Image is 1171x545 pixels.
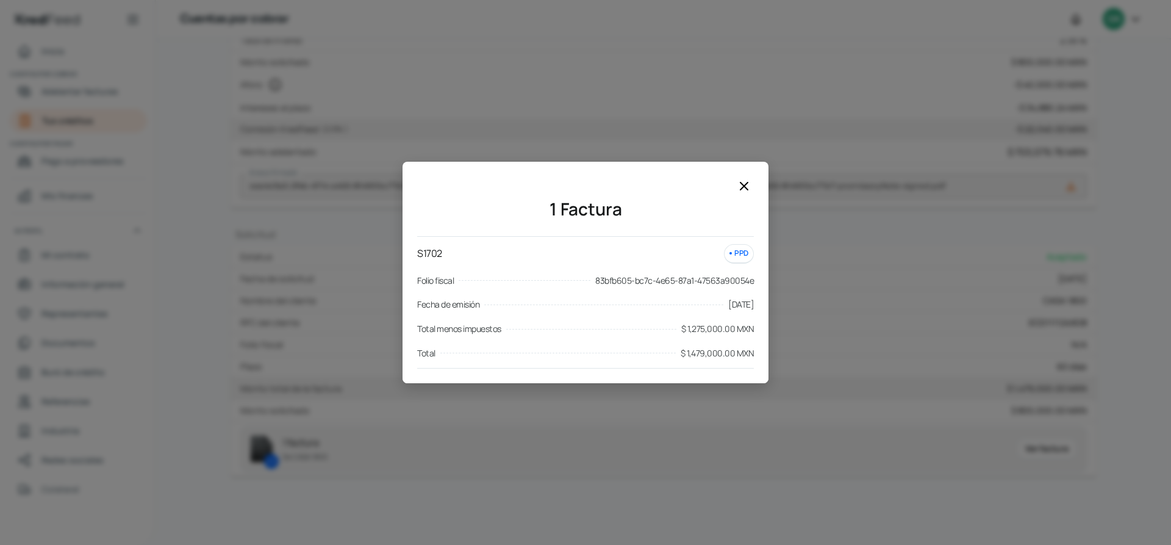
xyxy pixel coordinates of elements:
[728,297,754,312] span: [DATE]
[417,273,454,288] span: Folio fiscal
[724,244,754,263] div: PPD
[681,322,754,336] span: $ 1,275,000.00 MXN
[417,245,442,262] p: S1702
[417,322,501,336] span: Total menos impuestos
[417,346,435,361] span: Total
[681,346,754,361] span: $ 1,479,000.00 MXN
[595,273,754,288] span: 83bfb605-bc7c-4e65-87a1-47563a90054e
[417,297,479,312] span: Fecha de emisión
